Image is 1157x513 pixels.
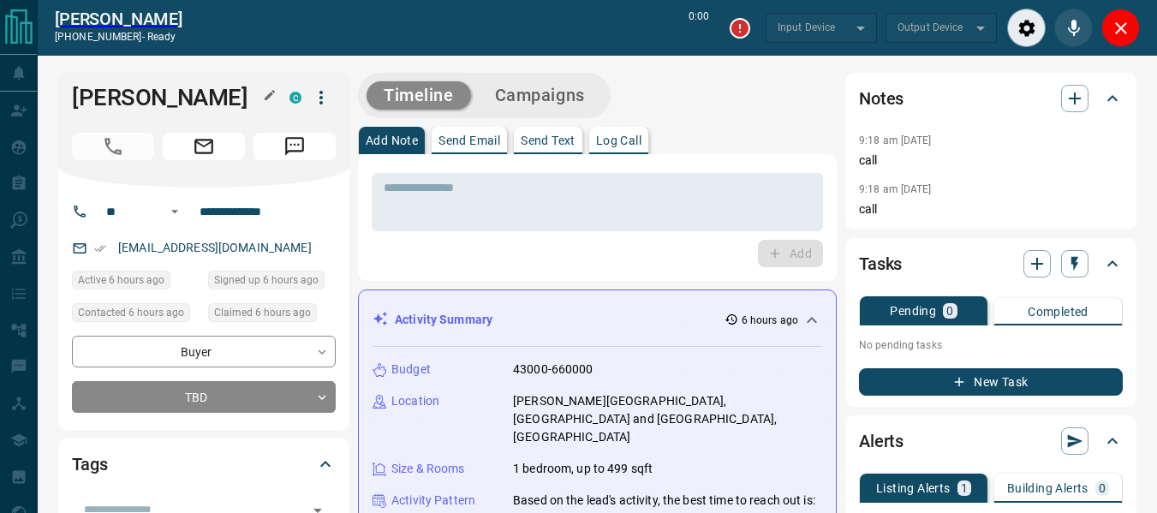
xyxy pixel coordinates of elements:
h2: Tags [72,450,107,478]
h2: Alerts [859,427,904,455]
p: Budget [391,361,431,379]
div: Tasks [859,243,1123,284]
div: TBD [72,381,336,413]
span: Active 6 hours ago [78,271,164,289]
svg: Email Verified [94,242,106,254]
p: Pending [890,305,936,317]
p: [PHONE_NUMBER] - [55,29,182,45]
p: Activity Pattern [391,492,475,510]
div: condos.ca [289,92,301,104]
div: Close [1101,9,1140,47]
div: Thu Aug 14 2025 [208,271,336,295]
h2: Notes [859,85,904,112]
div: Tags [72,444,336,485]
p: [PERSON_NAME][GEOGRAPHIC_DATA], [GEOGRAPHIC_DATA] and [GEOGRAPHIC_DATA], [GEOGRAPHIC_DATA] [513,392,822,446]
p: Send Text [521,134,576,146]
p: 43000-660000 [513,361,593,379]
div: Notes [859,78,1123,119]
span: ready [147,31,176,43]
p: Listing Alerts [876,482,951,494]
h2: Tasks [859,250,902,277]
p: call [859,200,1123,218]
span: Email [163,133,245,160]
button: Campaigns [478,81,602,110]
p: No pending tasks [859,332,1123,358]
a: [EMAIL_ADDRESS][DOMAIN_NAME] [118,241,312,254]
button: New Task [859,368,1123,396]
div: Thu Aug 14 2025 [72,271,200,295]
p: Size & Rooms [391,460,465,478]
button: Timeline [367,81,471,110]
p: 0 [946,305,953,317]
span: Message [253,133,336,160]
p: 0:00 [689,9,709,47]
p: Activity Summary [395,311,492,329]
p: Location [391,392,439,410]
p: 1 [961,482,968,494]
p: call [859,152,1123,170]
p: Add Note [366,134,418,146]
p: Building Alerts [1007,482,1088,494]
div: Thu Aug 14 2025 [72,303,200,327]
span: Call [72,133,154,160]
div: Activity Summary6 hours ago [373,304,822,336]
p: Log Call [596,134,641,146]
p: Send Email [438,134,500,146]
p: 9:18 am [DATE] [859,134,932,146]
p: Completed [1028,306,1088,318]
div: Alerts [859,421,1123,462]
p: 6 hours ago [742,313,798,328]
div: Mute [1054,9,1093,47]
div: Thu Aug 14 2025 [208,303,336,327]
span: Signed up 6 hours ago [214,271,319,289]
span: Claimed 6 hours ago [214,304,311,321]
p: 0 [1099,482,1106,494]
h1: [PERSON_NAME] [72,84,264,111]
button: Open [164,201,185,222]
div: Buyer [72,336,336,367]
a: [PERSON_NAME] [55,9,182,29]
span: Contacted 6 hours ago [78,304,184,321]
div: Audio Settings [1007,9,1046,47]
p: 1 bedroom, up to 499 sqft [513,460,653,478]
p: 9:18 am [DATE] [859,183,932,195]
